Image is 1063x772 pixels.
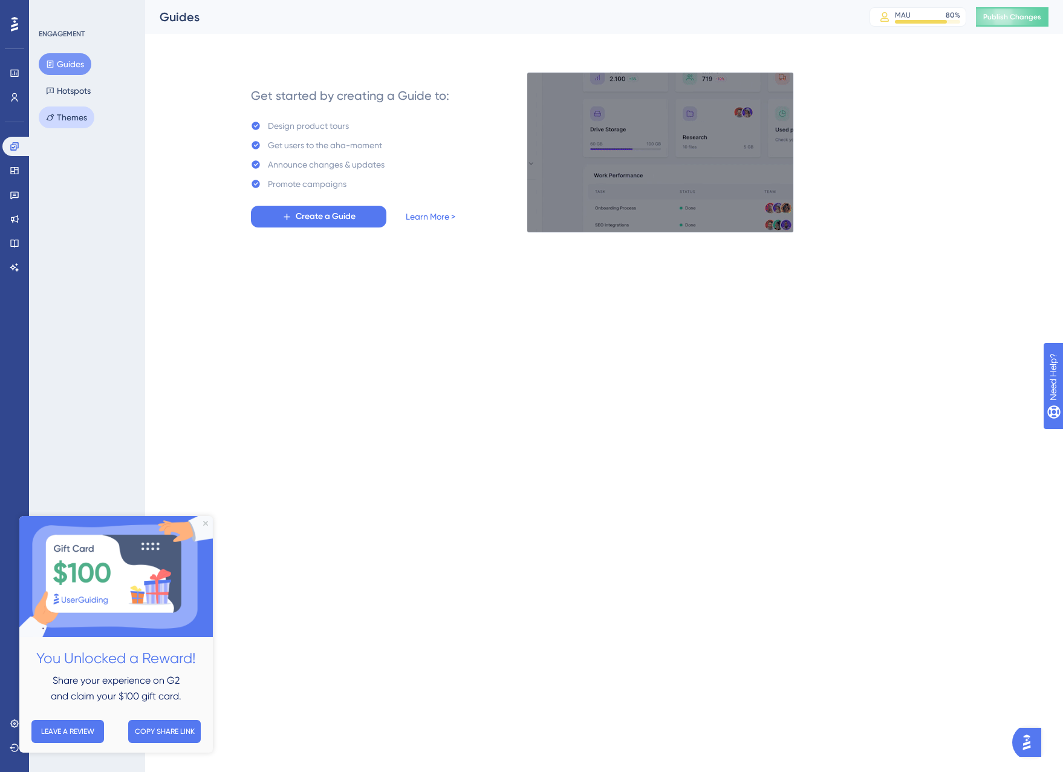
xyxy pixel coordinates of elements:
h2: You Unlocked a Reward! [10,131,184,154]
div: Get started by creating a Guide to: [251,87,449,104]
span: Create a Guide [296,209,356,224]
button: Themes [39,106,94,128]
div: MAU [895,10,911,20]
div: Guides [160,8,839,25]
div: Get users to the aha-moment [268,138,382,152]
button: LEAVE A REVIEW [12,204,85,227]
img: 21a29cd0e06a8f1d91b8bced9f6e1c06.gif [527,72,794,233]
div: 80 % [946,10,960,20]
button: Guides [39,53,91,75]
iframe: UserGuiding AI Assistant Launcher [1012,724,1048,761]
div: Close Preview [184,5,189,10]
span: and claim your $100 gift card. [31,174,162,186]
div: Announce changes & updates [268,157,385,172]
a: Learn More > [406,209,455,224]
span: Publish Changes [983,12,1041,22]
button: Create a Guide [251,206,386,227]
button: COPY SHARE LINK [109,204,181,227]
span: Share your experience on G2 [33,159,160,170]
div: ENGAGEMENT [39,29,85,39]
div: Design product tours [268,119,349,133]
div: Promote campaigns [268,177,346,191]
span: Need Help? [28,3,76,18]
button: Hotspots [39,80,98,102]
button: Publish Changes [976,7,1048,27]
